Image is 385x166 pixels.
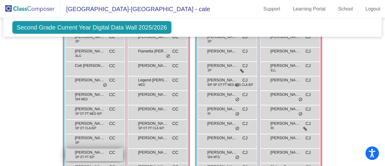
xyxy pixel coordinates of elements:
[270,106,300,112] span: [PERSON_NAME]
[109,149,115,156] span: CC
[138,106,168,112] span: [PERSON_NAME]
[109,34,115,40] span: CC
[138,63,168,69] span: [PERSON_NAME] Vastartis
[138,48,168,54] span: Fiametta [PERSON_NAME]
[270,77,300,83] span: [PERSON_NAME]
[306,63,311,69] span: CJ
[242,106,248,112] span: CJ
[138,149,168,155] span: [PERSON_NAME]
[75,111,102,116] span: SP OT PT MED IEP
[306,135,311,141] span: CJ
[207,106,237,112] span: [PERSON_NAME]
[75,155,94,159] span: SP OT PT IEP
[298,112,303,117] span: do_not_disturb_alt
[242,149,248,156] span: CJ
[208,83,253,87] span: BIP SP OT PT MED ALG CLA IEP
[103,83,107,88] span: do_not_disturb_alt
[172,34,178,40] span: CC
[75,97,88,102] span: 504 MED
[235,83,239,88] span: do_not_disturb_alt
[109,48,115,55] span: CC
[172,106,178,112] span: CC
[235,155,239,160] span: do_not_disturb_alt
[172,77,178,83] span: CC
[138,92,168,98] span: [PERSON_NAME]
[270,63,300,69] span: [PERSON_NAME]
[242,77,248,83] span: CJ
[109,135,115,141] span: CC
[75,48,105,54] span: [PERSON_NAME]
[306,77,311,83] span: CJ
[298,97,303,102] span: do_not_disturb_alt
[208,111,211,116] span: RI
[270,135,300,141] span: [PERSON_NAME]
[138,135,168,141] span: [PERSON_NAME]
[75,121,105,127] span: [PERSON_NAME]
[172,149,178,156] span: CC
[75,77,105,83] span: [PERSON_NAME]
[138,77,168,83] span: Legend [PERSON_NAME]
[270,149,300,155] span: [PERSON_NAME]
[259,4,285,14] a: Support
[242,34,248,40] span: CJ
[75,54,81,58] span: ALG
[235,112,239,117] span: do_not_disturb_alt
[166,54,170,59] span: do_not_disturb_alt
[75,106,105,112] span: [PERSON_NAME]
[207,63,237,69] span: [PERSON_NAME]
[109,92,115,98] span: CC
[172,48,178,55] span: CC
[271,68,276,73] span: ELL
[270,121,300,127] span: [PERSON_NAME]
[12,21,172,34] span: Second Grade Current Year Digital Data Wall 2025/2026
[207,121,237,127] span: [PERSON_NAME]
[208,39,211,44] span: SP
[172,135,178,141] span: CC
[109,121,115,127] span: CC
[306,106,311,112] span: CJ
[138,126,164,130] span: SP OT PT CLA IEP
[75,92,105,98] span: [PERSON_NAME]
[138,83,145,87] span: MED
[138,121,168,127] span: [PERSON_NAME]
[242,121,248,127] span: CJ
[109,77,115,83] span: CC
[288,4,331,14] a: Learning Portal
[75,63,105,69] span: Colt [PERSON_NAME]
[270,48,300,54] span: [PERSON_NAME]
[306,92,311,98] span: CJ
[306,34,311,40] span: CJ
[172,92,178,98] span: CC
[235,126,239,131] span: do_not_disturb_alt
[208,155,220,159] span: 504 MTS
[109,106,115,112] span: CC
[333,4,358,14] a: School
[75,39,79,44] span: SP
[306,149,311,156] span: CJ
[75,126,96,130] span: SP OT CLA IEP
[75,140,79,145] span: SP
[207,149,237,155] span: [PERSON_NAME]
[242,63,248,69] span: CJ
[235,97,239,102] span: do_not_disturb_alt
[306,121,311,127] span: CJ
[271,126,274,130] span: RI
[109,63,115,69] span: CC
[75,149,105,155] span: [PERSON_NAME]
[207,135,237,141] span: [PERSON_NAME]
[60,4,210,14] span: [GEOGRAPHIC_DATA]-[GEOGRAPHIC_DATA] - cate
[306,48,311,55] span: CJ
[270,92,300,98] span: [PERSON_NAME]
[172,63,178,69] span: CC
[242,92,248,98] span: CJ
[172,121,178,127] span: CC
[75,135,105,141] span: [PERSON_NAME]
[207,92,237,98] span: [PERSON_NAME]
[242,135,248,141] span: CJ
[242,48,248,55] span: CJ
[208,68,211,73] span: SP
[207,48,237,54] span: [PERSON_NAME]
[207,77,237,83] span: [PERSON_NAME]
[361,4,385,14] a: Logout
